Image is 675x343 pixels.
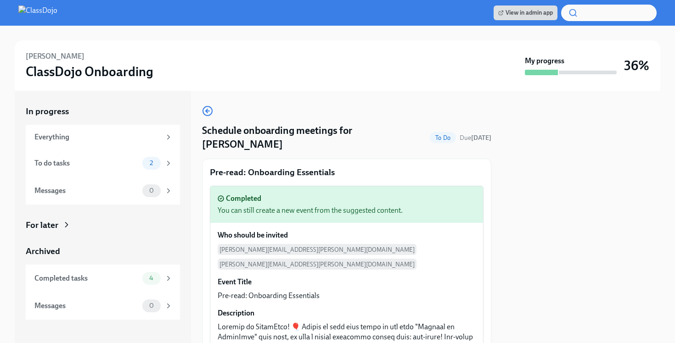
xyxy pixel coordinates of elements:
span: [PERSON_NAME][EMAIL_ADDRESS][PERSON_NAME][DOMAIN_NAME] [218,244,416,255]
a: Everything [26,125,180,149]
span: 4 [144,275,159,282]
h6: Description [218,308,254,318]
a: Messages0 [26,177,180,205]
div: For later [26,219,58,231]
span: Due [460,134,491,142]
h6: Event Title [218,277,252,287]
span: To Do [430,134,456,141]
p: Pre-read: Onboarding Essentials [218,291,320,301]
img: ClassDojo [18,6,57,20]
div: Everything [34,132,161,142]
h6: [PERSON_NAME] [26,51,84,61]
h3: 36% [624,57,649,74]
a: For later [26,219,180,231]
a: In progress [26,105,180,117]
strong: My progress [525,56,564,66]
h6: Who should be invited [218,230,288,240]
a: Archived [26,245,180,257]
span: [PERSON_NAME][EMAIL_ADDRESS][PERSON_NAME][DOMAIN_NAME] [218,259,416,270]
div: Messages [34,301,139,311]
a: View in admin app [494,6,557,20]
p: Pre-read: Onboarding Essentials [210,166,484,178]
a: Completed tasks4 [26,265,180,292]
h3: ClassDojo Onboarding [26,63,153,80]
span: View in admin app [498,8,553,17]
div: Messages [34,186,139,196]
strong: [DATE] [471,134,491,142]
div: You can still create a new event from the suggested content. [218,205,476,216]
span: 2 [144,160,158,166]
div: Completed tasks [34,273,139,283]
span: 0 [144,302,159,309]
a: To do tasks2 [26,149,180,177]
div: Completed [226,194,261,204]
span: 0 [144,187,159,194]
h4: Schedule onboarding meetings for [PERSON_NAME] [202,124,426,151]
span: August 29th, 2025 06:00 [460,133,491,142]
div: To do tasks [34,158,139,168]
a: Messages0 [26,292,180,320]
